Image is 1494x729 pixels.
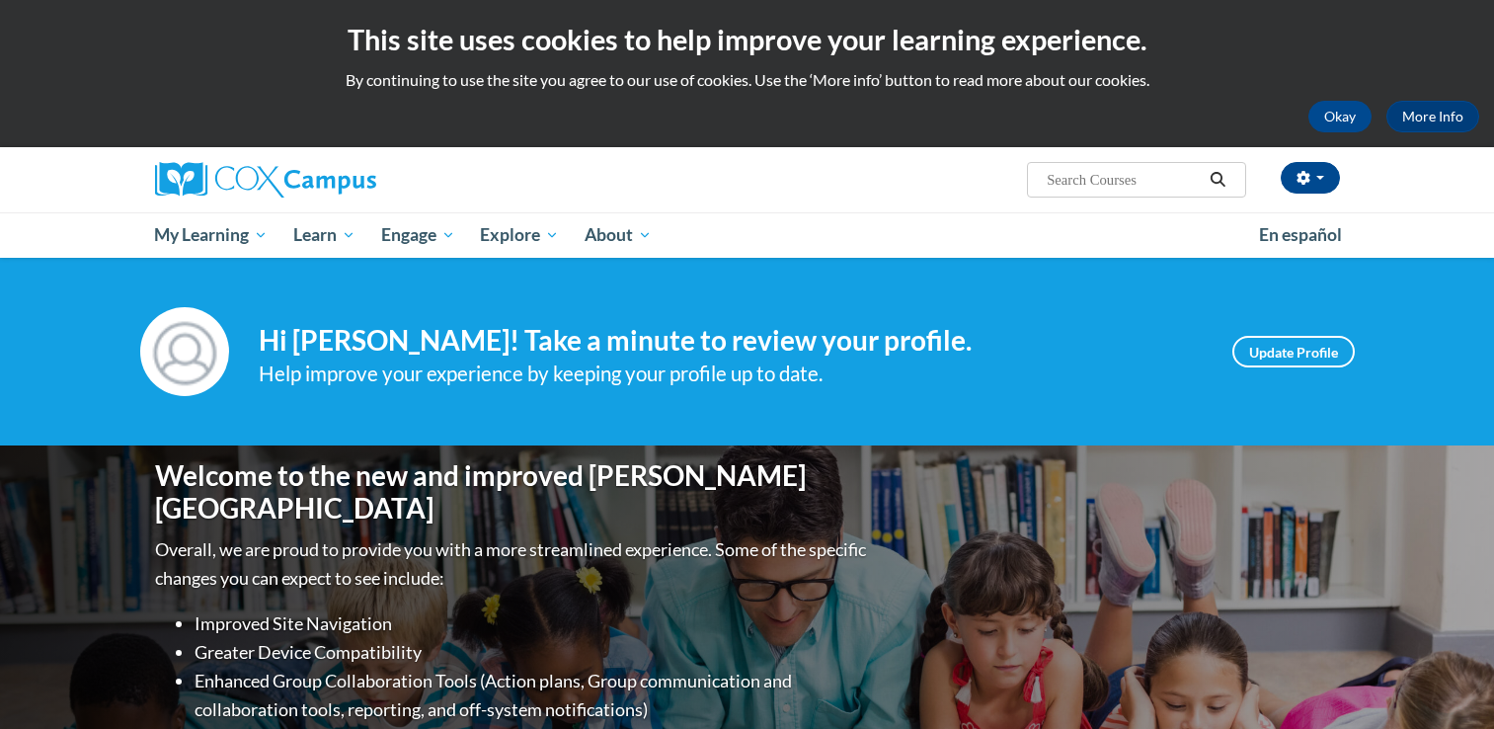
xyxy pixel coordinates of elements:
span: About [585,223,652,247]
li: Enhanced Group Collaboration Tools (Action plans, Group communication and collaboration tools, re... [195,667,871,724]
img: Cox Campus [155,162,376,198]
p: Overall, we are proud to provide you with a more streamlined experience. Some of the specific cha... [155,535,871,593]
button: Account Settings [1281,162,1340,194]
span: My Learning [154,223,268,247]
input: Search Courses [1045,168,1203,192]
span: En español [1259,224,1342,245]
h1: Welcome to the new and improved [PERSON_NAME][GEOGRAPHIC_DATA] [155,459,871,526]
img: Profile Image [140,307,229,396]
li: Greater Device Compatibility [195,638,871,667]
button: Okay [1308,101,1372,132]
div: Main menu [125,212,1370,258]
li: Improved Site Navigation [195,609,871,638]
a: Cox Campus [155,162,530,198]
iframe: Button to launch messaging window [1415,650,1478,713]
a: En español [1246,214,1355,256]
button: Search [1203,168,1232,192]
span: Learn [293,223,355,247]
a: Learn [280,212,368,258]
h2: This site uses cookies to help improve your learning experience. [15,20,1479,59]
a: Engage [368,212,468,258]
span: Engage [381,223,455,247]
div: Help improve your experience by keeping your profile up to date. [259,358,1203,390]
a: My Learning [142,212,281,258]
a: Update Profile [1232,336,1355,367]
span: Explore [480,223,559,247]
p: By continuing to use the site you agree to our use of cookies. Use the ‘More info’ button to read... [15,69,1479,91]
h4: Hi [PERSON_NAME]! Take a minute to review your profile. [259,324,1203,358]
a: More Info [1386,101,1479,132]
a: About [572,212,665,258]
a: Explore [467,212,572,258]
